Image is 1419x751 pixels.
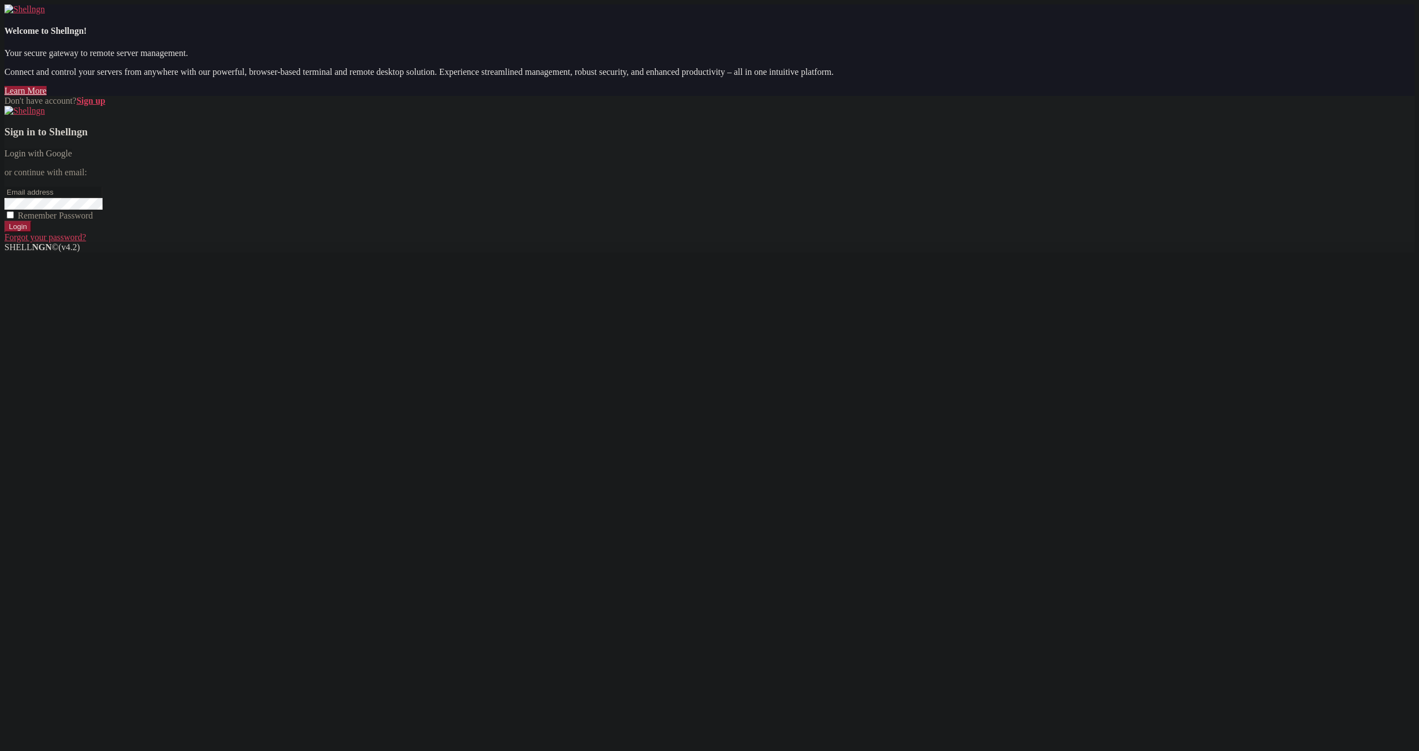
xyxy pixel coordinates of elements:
span: SHELL © [4,242,80,252]
span: 4.2.0 [59,242,80,252]
p: Connect and control your servers from anywhere with our powerful, browser-based terminal and remo... [4,67,1415,77]
p: Your secure gateway to remote server management. [4,48,1415,58]
a: Forgot your password? [4,232,86,242]
span: Remember Password [18,211,93,220]
img: Shellngn [4,106,45,116]
a: Sign up [76,96,105,105]
h3: Sign in to Shellngn [4,126,1415,138]
a: Learn More [4,86,47,95]
img: Shellngn [4,4,45,14]
a: Login with Google [4,149,72,158]
div: Don't have account? [4,96,1415,106]
input: Login [4,221,32,232]
h4: Welcome to Shellngn! [4,26,1415,36]
input: Remember Password [7,211,14,219]
p: or continue with email: [4,168,1415,177]
b: NGN [32,242,52,252]
input: Email address [4,186,103,198]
